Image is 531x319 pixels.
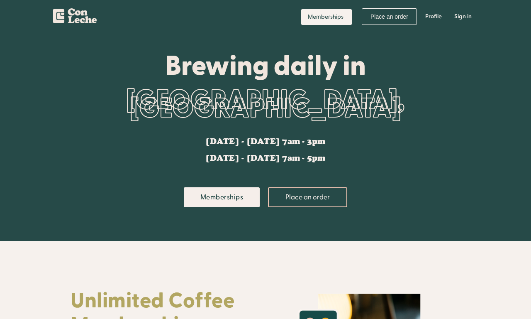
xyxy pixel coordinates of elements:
[184,187,260,207] a: Memberships
[268,187,347,207] a: Place an order
[205,137,325,162] div: [DATE] - [DATE] 7am - 3pm [DATE] - [DATE] 7am - 5pm
[53,4,97,27] a: home
[71,80,460,130] div: [GEOGRAPHIC_DATA], [GEOGRAPHIC_DATA]
[301,9,352,25] a: Memberships
[419,4,448,29] a: Profile
[71,51,460,80] div: Brewing daily in
[362,8,417,25] a: Place an order
[448,4,478,29] a: Sign in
